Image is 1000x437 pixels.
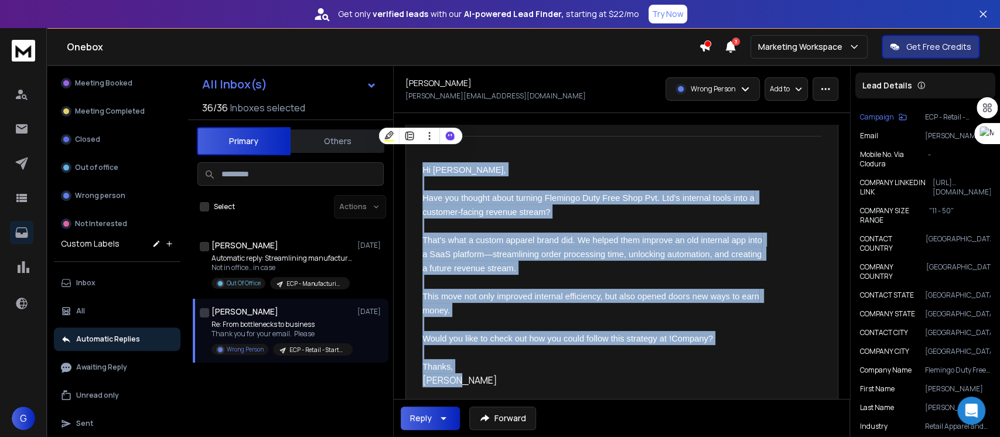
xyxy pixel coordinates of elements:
button: Meeting Booked [54,71,180,95]
strong: AI-powered Lead Finder, [464,8,564,20]
button: Inbox [54,271,180,295]
h1: Onebox [67,40,699,54]
p: [GEOGRAPHIC_DATA] [925,291,991,300]
p: Get only with our starting at $22/mo [338,8,639,20]
p: Automatic Replies [76,334,140,344]
button: Reply [401,407,460,430]
img: logo [12,40,35,62]
button: All [54,299,180,323]
button: Awaiting Reply [54,356,180,379]
p: [GEOGRAPHIC_DATA] [925,328,991,337]
button: Primary [197,127,291,155]
span: 3 [732,37,740,46]
p: [GEOGRAPHIC_DATA] [925,347,991,356]
span: That’s what a custom apparel brand did. We helped them improve an old internal app into a SaaS pl... [422,235,764,273]
button: Get Free Credits [882,35,979,59]
button: Sent [54,412,180,435]
p: Wrong Person [227,345,264,354]
p: Sent [76,419,93,428]
p: Thank you for your email. Please [211,329,352,339]
p: COMPANY CITY [860,347,909,356]
p: Company Name [860,366,912,375]
button: Closed [54,128,180,151]
h1: [PERSON_NAME] [211,306,278,317]
p: [PERSON_NAME] [925,384,991,394]
label: Select [214,202,235,211]
p: CONTACT STATE [860,291,914,300]
p: COMPANY STATE [860,309,915,319]
h1: All Inbox(s) [202,78,267,90]
p: Meeting Completed [75,107,145,116]
p: [GEOGRAPHIC_DATA] [926,234,991,253]
button: Wrong person [54,184,180,207]
p: ECP - Retail - Startup | [PERSON_NAME] [289,346,346,354]
button: Campaign [860,112,907,122]
button: Out of office [54,156,180,179]
p: Mobile No. Via Clodura [860,150,928,169]
p: Add to [770,84,790,94]
h1: [PERSON_NAME] [405,77,472,89]
p: Inbox [76,278,95,288]
p: Unread only [76,391,119,400]
p: Awaiting Reply [76,363,127,372]
button: Automatic Replies [54,327,180,351]
h1: [PERSON_NAME] [211,240,278,251]
div: Open Intercom Messenger [957,397,985,425]
p: Automatic reply: Streamlining manufacturing workflows [211,254,352,263]
p: Campaign [860,112,894,122]
h3: Inboxes selected [230,101,305,115]
p: industry [860,422,888,431]
div: [PERSON_NAME] [422,359,764,387]
p: [PERSON_NAME][EMAIL_ADDRESS][DOMAIN_NAME] [925,131,991,141]
span: Would you like to check out how you could follow this strategy at !Company? [422,334,713,343]
p: ECP - Retail - Startup | [PERSON_NAME] [925,112,991,122]
p: COMPANY SIZE RANGE [860,206,929,225]
p: ECP - Manufacturing - Enterprise | [PERSON_NAME] [286,279,343,288]
p: [PERSON_NAME][EMAIL_ADDRESS][DOMAIN_NAME] [405,91,586,101]
p: First Name [860,384,895,394]
p: Lead Details [862,80,912,91]
p: COMPANY COUNTRY [860,262,926,281]
p: Try Now [652,8,684,20]
button: G [12,407,35,430]
p: Re: From bottlenecks to business [211,320,352,329]
span: 36 / 36 [202,101,228,115]
span: Have you thought about turning Flemingo Duty Free Shop Pvt. Ltd’s internal tools into a customer-... [422,193,757,217]
p: [GEOGRAPHIC_DATA] [925,309,991,319]
span: Thanks, [422,362,453,371]
p: Not Interested [75,219,127,228]
p: Out Of Office [227,279,261,288]
p: [GEOGRAPHIC_DATA] [926,262,991,281]
p: Get Free Credits [906,41,971,53]
span: This move not only improved internal efficiency, but also opened doors new ways to earn money. [422,292,762,315]
p: CONTACT CITY [860,328,908,337]
p: Flemingo Duty Free Shop Pvt. Ltd [925,366,991,375]
p: Closed [75,135,100,144]
button: Unread only [54,384,180,407]
p: Not in office.. in case [211,263,352,272]
span: Hi [PERSON_NAME], [422,165,506,175]
p: [DATE] [357,307,384,316]
p: Wrong person [75,191,125,200]
p: All [76,306,85,316]
p: Wrong Person [691,84,736,94]
p: Meeting Booked [75,78,132,88]
button: Others [291,128,384,154]
p: COMPANY LINKEDIN LINK [860,178,933,197]
p: Retail Apparel and Fashion [925,422,991,431]
h3: Custom Labels [61,238,120,250]
button: All Inbox(s) [193,73,386,96]
button: Forward [469,407,536,430]
p: CONTACT COUNTRY [860,234,926,253]
p: [URL][DOMAIN_NAME][PERSON_NAME] [933,178,991,197]
p: "11 - 50" [929,206,991,225]
p: Marketing Workspace [758,41,847,53]
div: Reply [410,412,432,424]
p: Last Name [860,403,894,412]
button: Not Interested [54,212,180,235]
p: Out of office [75,163,118,172]
p: [PERSON_NAME] [925,403,991,412]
